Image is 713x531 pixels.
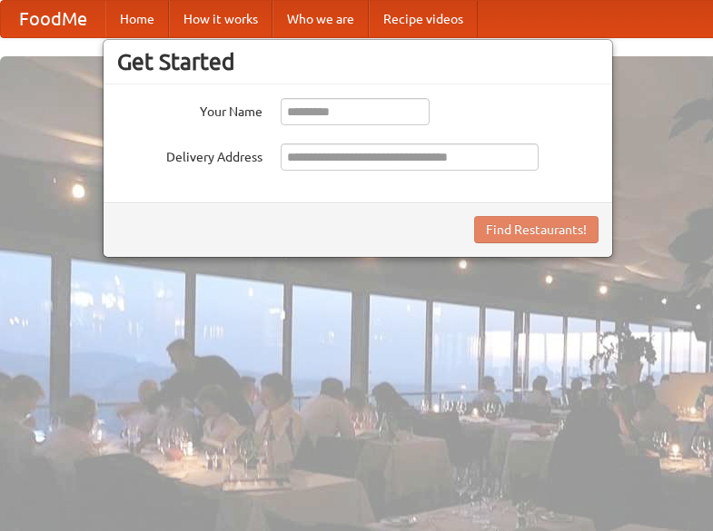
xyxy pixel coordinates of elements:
[474,216,599,243] button: Find Restaurants!
[105,1,169,37] a: Home
[272,1,369,37] a: Who we are
[117,143,262,166] label: Delivery Address
[117,98,262,121] label: Your Name
[117,48,599,75] h3: Get Started
[369,1,478,37] a: Recipe videos
[1,1,105,37] a: FoodMe
[169,1,272,37] a: How it works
